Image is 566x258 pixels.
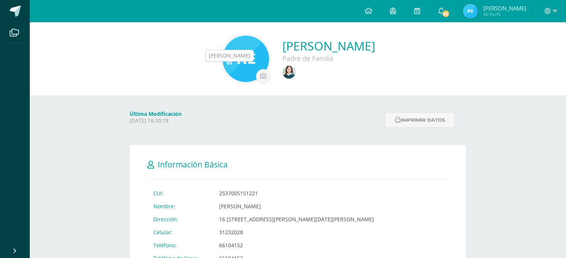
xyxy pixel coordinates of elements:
h4: Última Modificación [129,110,381,117]
td: Nombre: [147,200,213,213]
td: CUI: [147,187,213,200]
p: [DATE] 16:30:18 [129,117,381,124]
span: Mi Perfil [483,11,526,17]
span: 85 [441,10,450,18]
td: 66104152 [213,239,380,252]
td: Dirección: [147,213,213,226]
img: 2369985910c6df38bdd9d562ed35f036.png [463,4,478,19]
a: [PERSON_NAME] [282,38,375,54]
td: 2537005151221 [213,187,380,200]
td: Celular: [147,226,213,239]
td: 16 [STREET_ADDRESS][PERSON_NAME][DATE][PERSON_NAME] [213,213,380,226]
span: Información Básica [158,159,228,170]
span: [PERSON_NAME] [483,4,526,12]
div: [PERSON_NAME] [209,52,250,59]
td: 31232028 [213,226,380,239]
button: Imprimir datos [385,112,455,128]
td: Teléfono: [147,239,213,252]
img: 30aa6bc0028880563ebc2606eaf4019f.png [282,66,295,79]
td: [PERSON_NAME] [213,200,380,213]
img: fbe374707ac79eff2b799bac251ffbd6.png [223,36,269,82]
div: Padre de Familia [282,54,375,63]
